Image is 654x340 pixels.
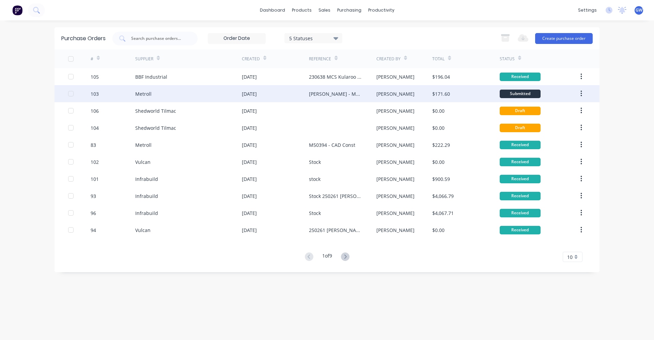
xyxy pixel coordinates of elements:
[432,90,450,97] div: $171.60
[91,141,96,149] div: 83
[91,192,96,200] div: 93
[309,158,321,166] div: Stock
[242,124,257,132] div: [DATE]
[91,56,93,62] div: #
[242,227,257,234] div: [DATE]
[500,107,541,115] div: Draft
[208,33,265,44] input: Order Date
[309,90,362,97] div: [PERSON_NAME] - M50450
[309,227,362,234] div: 250261 [PERSON_NAME]
[242,56,260,62] div: Created
[376,90,415,97] div: [PERSON_NAME]
[315,5,334,15] div: sales
[91,175,99,183] div: 101
[242,90,257,97] div: [DATE]
[256,5,289,15] a: dashboard
[432,210,454,217] div: $4,067.71
[135,107,176,114] div: Shedworld Tilmac
[309,141,355,149] div: M50394 - CAD Const
[242,175,257,183] div: [DATE]
[91,124,99,132] div: 104
[636,7,642,13] span: GW
[309,175,321,183] div: stock
[365,5,398,15] div: productivity
[432,227,445,234] div: $0.00
[309,56,331,62] div: Reference
[309,192,362,200] div: Stock 250261 [PERSON_NAME]
[376,158,415,166] div: [PERSON_NAME]
[376,227,415,234] div: [PERSON_NAME]
[500,175,541,183] div: Received
[135,124,176,132] div: Shedworld Tilmac
[500,141,541,149] div: Received
[135,73,167,80] div: BBF Industrial
[289,5,315,15] div: products
[500,192,541,200] div: Received
[309,210,321,217] div: Stock
[500,124,541,132] div: Draft
[376,107,415,114] div: [PERSON_NAME]
[135,158,151,166] div: Vulcan
[535,33,593,44] button: Create purchase order
[432,192,454,200] div: $4,066.79
[500,56,515,62] div: Status
[91,90,99,97] div: 103
[432,141,450,149] div: $222.29
[135,227,151,234] div: Vulcan
[432,158,445,166] div: $0.00
[289,34,338,42] div: 5 Statuses
[130,35,187,42] input: Search purchase orders...
[376,73,415,80] div: [PERSON_NAME]
[500,90,541,98] div: Submitted
[242,210,257,217] div: [DATE]
[334,5,365,15] div: purchasing
[500,73,541,81] div: Received
[61,34,106,43] div: Purchase Orders
[309,73,362,80] div: 230638 MCS Kularoo Drive
[91,73,99,80] div: 105
[376,175,415,183] div: [PERSON_NAME]
[567,253,573,261] span: 10
[12,5,22,15] img: Factory
[432,73,450,80] div: $196.04
[242,158,257,166] div: [DATE]
[432,124,445,132] div: $0.00
[376,210,415,217] div: [PERSON_NAME]
[135,210,158,217] div: Infrabuild
[242,73,257,80] div: [DATE]
[376,56,401,62] div: Created By
[135,175,158,183] div: Infrabuild
[91,210,96,217] div: 96
[500,209,541,217] div: Received
[500,158,541,166] div: Received
[91,158,99,166] div: 102
[135,141,152,149] div: Metroll
[135,90,152,97] div: Metroll
[242,141,257,149] div: [DATE]
[376,192,415,200] div: [PERSON_NAME]
[135,56,153,62] div: Supplier
[242,107,257,114] div: [DATE]
[432,175,450,183] div: $900.59
[91,107,99,114] div: 106
[322,252,332,262] div: 1 of 9
[432,107,445,114] div: $0.00
[432,56,445,62] div: Total
[376,141,415,149] div: [PERSON_NAME]
[376,124,415,132] div: [PERSON_NAME]
[135,192,158,200] div: Infrabuild
[575,5,600,15] div: settings
[242,192,257,200] div: [DATE]
[500,226,541,234] div: Received
[91,227,96,234] div: 94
